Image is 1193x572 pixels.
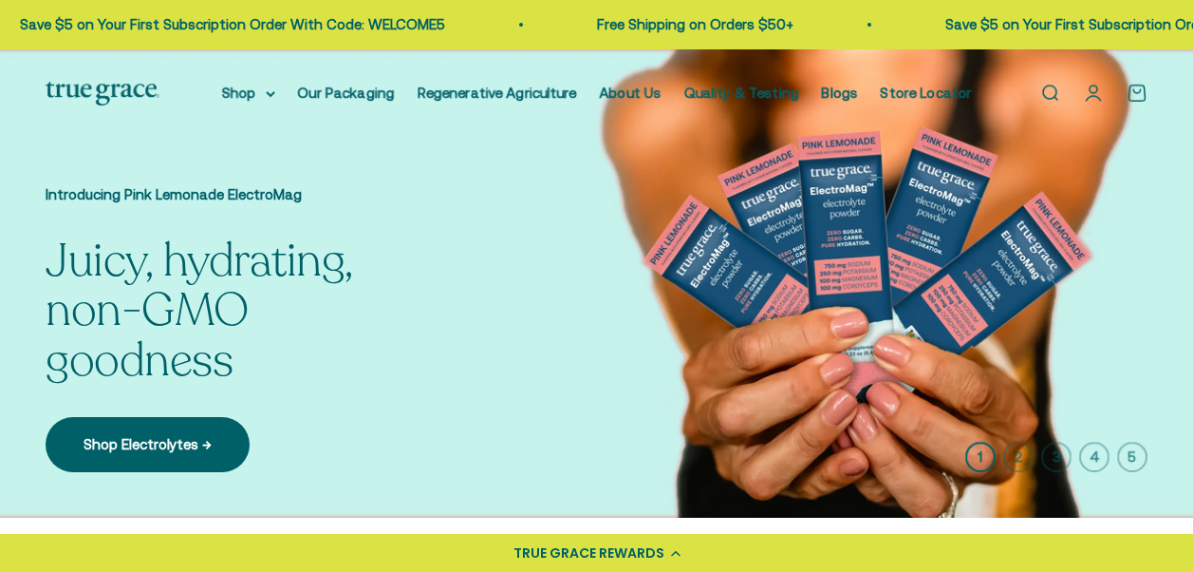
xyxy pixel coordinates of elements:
button: 5 [1117,442,1147,472]
button: 2 [1003,442,1034,472]
a: Blogs [822,85,858,101]
p: Introducing Pink Lemonade ElectroMag [46,183,425,206]
p: Save $5 on Your First Subscription Order With Code: WELCOME5 [10,13,436,36]
a: Store Locator [881,85,972,101]
a: About Us [600,85,662,101]
a: Quality & Testing [684,85,799,101]
button: 4 [1079,442,1109,472]
a: Shop Electrolytes → [46,417,250,472]
button: 3 [1041,442,1072,472]
a: Our Packaging [298,85,395,101]
summary: Shop [222,82,275,105]
button: 1 [965,442,996,472]
a: Regenerative Agriculture [418,85,577,101]
a: Free Shipping on Orders $50+ [587,16,784,32]
div: TRUE GRACE REWARDS [513,543,664,563]
split-lines: Juicy, hydrating, non-GMO goodness [46,230,425,392]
